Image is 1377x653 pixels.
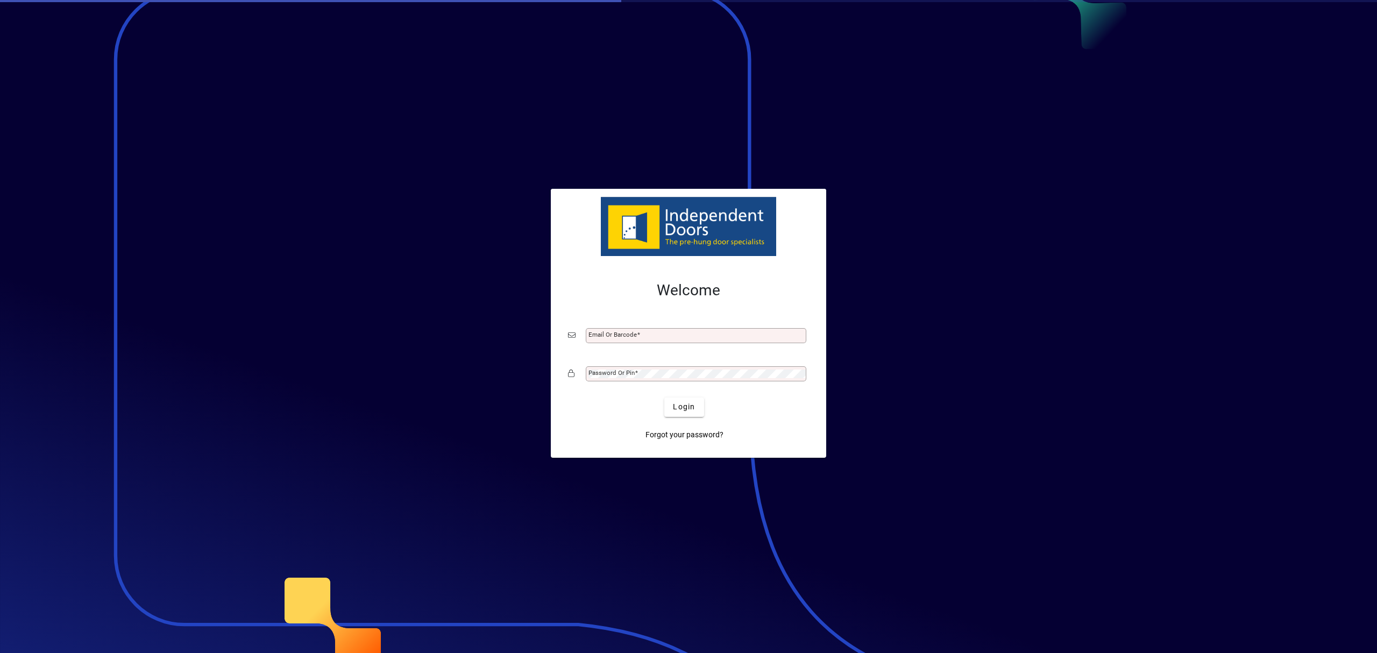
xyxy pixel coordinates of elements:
[588,369,635,377] mat-label: Password or Pin
[568,281,809,300] h2: Welcome
[645,429,723,441] span: Forgot your password?
[588,331,637,338] mat-label: Email or Barcode
[673,401,695,413] span: Login
[664,398,704,417] button: Login
[641,425,728,445] a: Forgot your password?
